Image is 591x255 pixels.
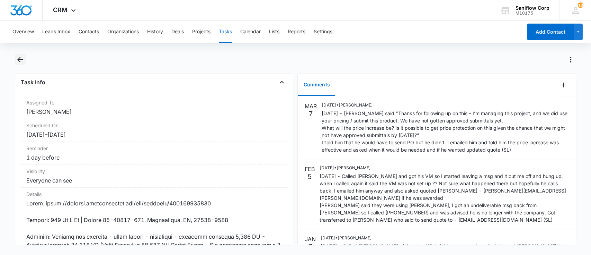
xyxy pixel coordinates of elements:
p: JAN [305,235,316,243]
button: History [147,21,163,43]
dd: Everyone can see [26,176,282,185]
div: VisibilityEveryone can see [21,165,288,188]
button: Projects [192,21,211,43]
div: account id [516,11,549,16]
p: 7 [308,110,313,117]
p: 7 [308,243,313,250]
button: Add Comment [558,79,569,91]
button: Overview [12,21,34,43]
dt: Visibility [26,168,282,175]
p: [DATE] • [PERSON_NAME] [320,165,569,171]
button: Add Contact [527,24,574,40]
button: Back [15,54,26,65]
button: Deals [171,21,184,43]
p: [DATE] • [PERSON_NAME] [321,235,569,241]
dd: [PERSON_NAME] [26,108,282,116]
button: Lists [269,21,279,43]
div: Reminder1 day before [21,142,288,165]
dt: Assigned To [26,99,282,106]
dt: Details [26,190,282,198]
p: FEB [305,165,315,173]
dd: 1 day before [26,153,282,162]
p: [DATE] - [PERSON_NAME] said "Thanks for following up on this – I’m managing this project, and we ... [322,110,569,153]
button: Contacts [79,21,99,43]
button: Settings [314,21,332,43]
p: [DATE] - Called [PERSON_NAME] and got his VM so I started leaving a msg and it cut me off and hun... [320,172,569,223]
button: Close [276,77,287,88]
button: Leads Inbox [42,21,70,43]
p: [DATE] • [PERSON_NAME] [322,102,569,108]
dt: Scheduled On [26,122,282,129]
p: MAR [305,102,317,110]
p: 5 [307,173,312,180]
dt: Reminder [26,145,282,152]
button: Reports [288,21,305,43]
h4: Task Info [21,78,45,86]
div: account name [516,5,549,11]
span: 13 [577,2,583,8]
button: Tasks [219,21,232,43]
button: Comments [298,74,335,96]
dd: [DATE] – [DATE] [26,130,282,139]
div: Scheduled On[DATE]–[DATE] [21,119,288,142]
button: Actions [565,54,576,65]
span: CRM [53,6,68,14]
button: Calendar [240,21,261,43]
div: notifications count [577,2,583,8]
div: Assigned To[PERSON_NAME] [21,96,288,119]
button: Organizations [107,21,139,43]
